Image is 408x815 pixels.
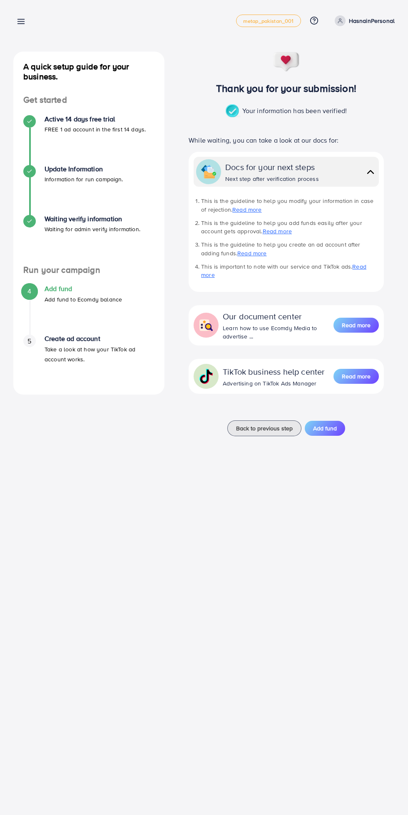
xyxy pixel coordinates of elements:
p: Your information has been verified! [226,104,347,119]
img: success [226,104,242,119]
span: Add fund [313,424,337,432]
div: Learn how to use Ecomdy Media to advertise ... [223,324,333,341]
li: Active 14 days free trial [13,115,164,165]
li: Waiting verify information [13,215,164,265]
div: Next step after verification process [225,175,319,183]
span: Read more [342,321,371,329]
li: Add fund [13,285,164,335]
span: metap_pakistan_001 [243,18,294,24]
p: HasnainPersonal [349,16,395,26]
img: collapse [201,164,216,179]
span: Back to previous step [236,424,293,432]
img: success [273,52,300,72]
div: Docs for your next steps [225,161,319,173]
li: Update Information [13,165,164,215]
a: Read more [201,262,366,279]
h4: A quick setup guide for your business. [13,62,164,81]
img: collapse [199,318,214,333]
img: collapse [365,166,376,178]
h4: Add fund [45,285,122,293]
a: Read more [333,317,379,333]
span: 5 [27,336,31,346]
span: 4 [27,286,31,296]
button: Back to previous step [227,420,301,436]
h4: Active 14 days free trial [45,115,146,123]
button: Read more [333,369,379,384]
button: Read more [333,318,379,333]
li: This is important to note with our service and TikTok ads. [201,262,379,279]
li: Create ad account [13,335,164,385]
div: TikTok business help center [223,366,325,378]
p: While waiting, you can take a look at our docs for: [189,135,384,145]
a: Read more [237,249,266,257]
li: This is the guideline to help you modify your information in case of rejection. [201,197,379,214]
h4: Run your campaign [13,265,164,275]
h4: Create ad account [45,335,154,343]
h4: Get started [13,95,164,105]
a: Read more [232,205,261,214]
h4: Update Information [45,165,123,173]
a: Read more [263,227,292,235]
div: Our document center [223,310,333,322]
p: Information for run campaign. [45,174,123,184]
div: Advertising on TikTok Ads Manager [223,379,325,388]
h3: Thank you for your submission! [178,82,395,94]
h4: Waiting verify information [45,215,140,223]
p: FREE 1 ad account in the first 14 days. [45,124,146,134]
p: Add fund to Ecomdy balance [45,294,122,304]
li: This is the guideline to help you add funds easily after your account gets approval. [201,219,379,236]
a: metap_pakistan_001 [236,15,301,27]
p: Take a look at how your TikTok ad account works. [45,344,154,364]
img: collapse [199,369,214,384]
a: HasnainPersonal [331,15,395,26]
li: This is the guideline to help you create an ad account after adding funds. [201,240,379,257]
a: Read more [333,368,379,385]
p: Waiting for admin verify information. [45,224,140,234]
button: Add fund [305,421,345,436]
span: Read more [342,372,371,380]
